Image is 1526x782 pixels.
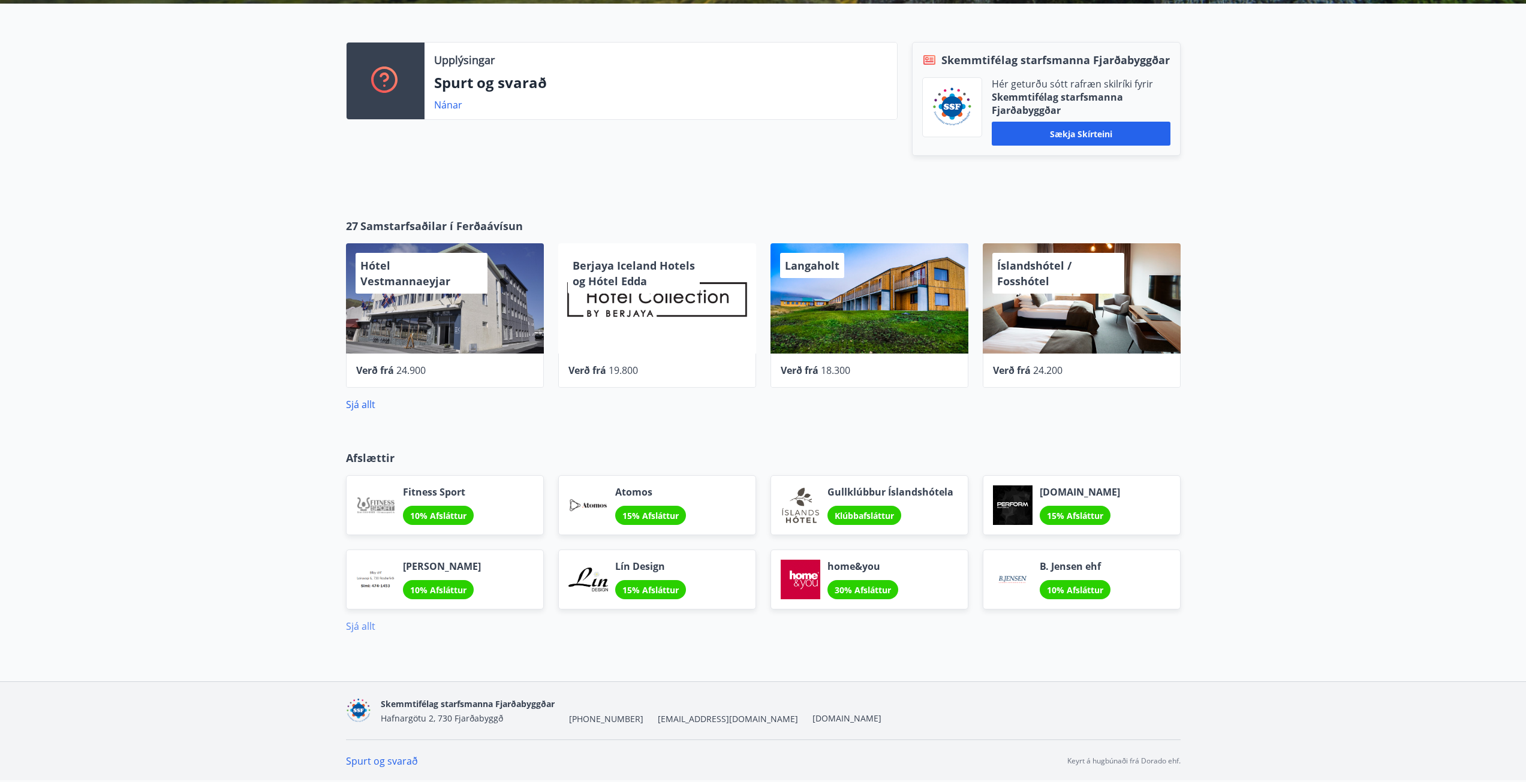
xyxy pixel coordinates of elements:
span: Klúbbafsláttur [835,510,894,521]
a: [DOMAIN_NAME] [812,712,881,724]
span: 19.800 [609,364,638,377]
button: Sækja skírteini [992,122,1170,146]
span: [DOMAIN_NAME] [1040,485,1120,499]
span: Lín Design [615,560,686,573]
span: [PHONE_NUMBER] [569,713,643,725]
a: Sjá allt [346,620,375,633]
span: 30% Afsláttur [835,584,891,596]
span: Berjaya Iceland Hotels og Hótel Edda [573,258,695,288]
span: Hótel Vestmannaeyjar [360,258,450,288]
span: [PERSON_NAME] [403,560,481,573]
span: 18.300 [821,364,850,377]
span: Samstarfsaðilar í Ferðaávísun [360,218,523,234]
a: Sjá allt [346,398,375,411]
p: Skemmtifélag starfsmanna Fjarðabyggðar [992,90,1170,117]
img: cylvs0ZTfs2BATwCrfri5DMxJTSYOCFO6F4l8grU.png [932,87,973,128]
span: 24.900 [396,364,426,377]
span: home&you [827,560,898,573]
span: Verð frá [356,364,394,377]
span: 15% Afsláttur [622,510,679,521]
span: [EMAIL_ADDRESS][DOMAIN_NAME] [658,713,798,725]
span: Skemmtifélag starfsmanna Fjarðabyggðar [941,52,1170,68]
span: Verð frá [781,364,818,377]
span: 24.200 [1033,364,1063,377]
span: Verð frá [568,364,606,377]
span: 10% Afsláttur [1047,584,1103,596]
span: 10% Afsláttur [410,510,466,521]
span: Fitness Sport [403,485,474,499]
img: cylvs0ZTfs2BATwCrfri5DMxJTSYOCFO6F4l8grU.png [346,698,372,724]
span: 15% Afsláttur [622,584,679,596]
span: B. Jensen ehf [1040,560,1110,573]
p: Hér geturðu sótt rafræn skilríki fyrir [992,77,1170,90]
span: Gullklúbbur Íslandshótela [827,485,953,499]
span: Verð frá [993,364,1031,377]
span: Langaholt [785,258,839,273]
span: Íslandshótel / Fosshótel [997,258,1071,288]
p: Spurt og svarað [434,73,887,93]
span: Hafnargötu 2, 730 Fjarðabyggð [381,712,503,724]
span: Skemmtifélag starfsmanna Fjarðabyggðar [381,698,555,709]
p: Upplýsingar [434,52,495,68]
p: Afslættir [346,450,1181,466]
span: 27 [346,218,358,234]
span: 15% Afsláttur [1047,510,1103,521]
p: Keyrt á hugbúnaði frá Dorado ehf. [1067,756,1181,766]
span: 10% Afsláttur [410,584,466,596]
span: Atomos [615,485,686,499]
a: Spurt og svarað [346,754,418,768]
a: Nánar [434,98,462,111]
